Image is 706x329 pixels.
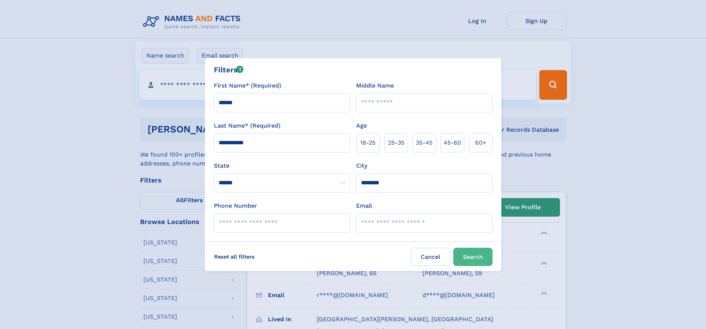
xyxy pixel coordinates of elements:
span: 60+ [475,138,486,147]
span: 25‑35 [388,138,404,147]
label: Reset all filters [209,248,259,266]
label: Cancel [411,248,450,266]
label: Phone Number [214,201,257,210]
div: Filters [214,64,244,75]
button: Search [453,248,493,266]
label: Email [356,201,372,210]
label: State [214,161,350,170]
label: Last Name* (Required) [214,121,281,130]
label: Age [356,121,367,130]
label: First Name* (Required) [214,81,281,90]
span: 18‑25 [360,138,375,147]
span: 45‑60 [444,138,461,147]
label: Middle Name [356,81,394,90]
label: City [356,161,367,170]
span: 35‑45 [416,138,432,147]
